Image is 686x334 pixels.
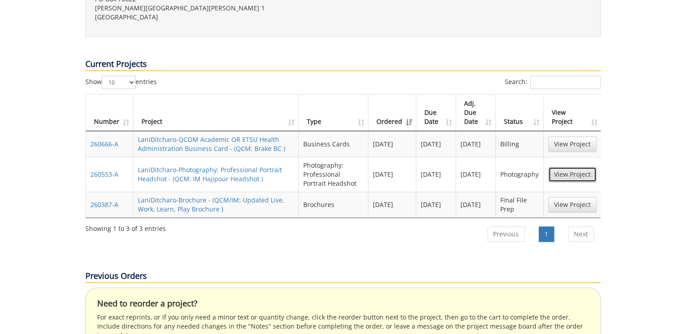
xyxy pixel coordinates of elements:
a: 260666-A [90,140,118,148]
a: 260387-A [90,200,118,209]
th: View Project: activate to sort column ascending [544,94,601,131]
td: [DATE] [456,157,496,192]
h4: Need to reorder a project? [97,299,589,308]
td: [DATE] [416,192,456,217]
th: Ordered: activate to sort column ascending [368,94,416,131]
a: Previous [487,226,525,242]
th: Type: activate to sort column ascending [299,94,368,131]
td: Photography: Professional Portrait Headshot [299,157,368,192]
td: Brochures [299,192,368,217]
th: Project: activate to sort column ascending [133,94,299,131]
a: LaniDitcharo-Brochure - (QCM/IM: Updated Live, Work, Learn, Play Brochure ) [138,196,284,213]
a: Next [568,226,594,242]
td: Photography [496,157,544,192]
a: View Project [548,136,597,152]
a: View Project [548,167,597,182]
a: View Project [548,197,597,212]
td: [DATE] [456,131,496,157]
a: LaniDitcharo-Photography: Professional Portrait Headshot - (QCM: IM Hajipour Headshot ) [138,165,282,183]
td: [DATE] [416,131,456,157]
label: Show entries [85,75,157,89]
p: [PERSON_NAME][GEOGRAPHIC_DATA][PERSON_NAME] 1 [95,4,336,13]
a: 260553-A [90,170,118,179]
select: Showentries [102,75,136,89]
div: Showing 1 to 3 of 3 entries [85,221,166,233]
td: [DATE] [368,157,416,192]
td: [DATE] [416,157,456,192]
td: [DATE] [456,192,496,217]
input: Search: [530,75,601,89]
a: LaniDitcharo-QCOM Academic OR ETSU Health Administration Business Card - (QCM: Brake BC ) [138,135,285,153]
th: Adj. Due Date: activate to sort column ascending [456,94,496,131]
th: Number: activate to sort column ascending [86,94,133,131]
p: Current Projects [85,58,601,71]
th: Status: activate to sort column ascending [496,94,544,131]
label: Search: [505,75,601,89]
th: Due Date: activate to sort column ascending [416,94,456,131]
td: Business Cards [299,131,368,157]
a: 1 [539,226,554,242]
td: Final File Prep [496,192,544,217]
td: [DATE] [368,131,416,157]
td: Billing [496,131,544,157]
p: [GEOGRAPHIC_DATA] [95,13,336,22]
td: [DATE] [368,192,416,217]
p: Previous Orders [85,270,601,283]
